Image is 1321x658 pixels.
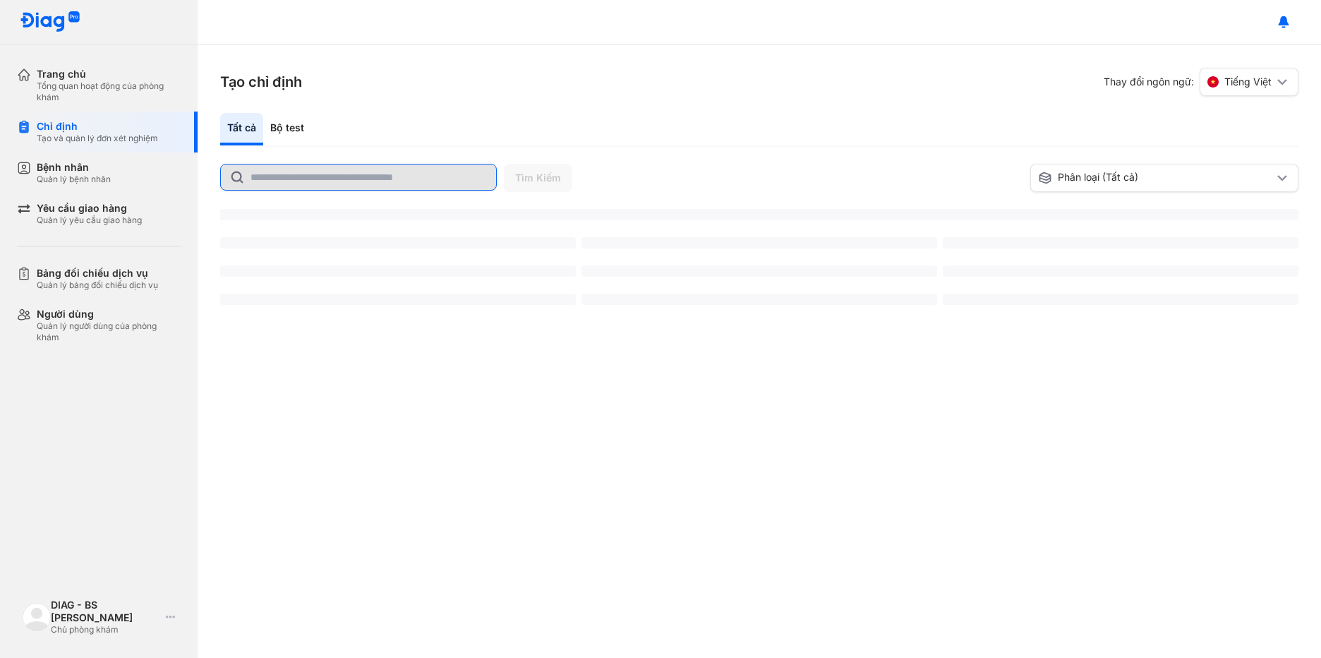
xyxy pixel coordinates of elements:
span: ‌ [943,294,1298,305]
div: Quản lý người dùng của phòng khám [37,321,181,343]
div: DIAG - BS [PERSON_NAME] [51,599,160,624]
span: ‌ [943,237,1298,249]
img: logo [23,603,51,631]
span: ‌ [581,237,937,249]
div: Bảng đối chiếu dịch vụ [37,267,158,280]
div: Trang chủ [37,68,181,80]
div: Bộ test [263,113,311,145]
div: Quản lý bệnh nhân [37,174,111,185]
span: ‌ [943,265,1298,277]
span: ‌ [220,294,576,305]
div: Người dùng [37,308,181,321]
div: Thay đổi ngôn ngữ: [1104,68,1298,96]
div: Tổng quan hoạt động của phòng khám [37,80,181,103]
div: Quản lý bảng đối chiếu dịch vụ [37,280,158,291]
span: ‌ [220,265,576,277]
div: Yêu cầu giao hàng [37,202,142,215]
div: Chủ phòng khám [51,624,160,635]
span: ‌ [220,237,576,249]
img: logo [20,11,80,33]
button: Tìm Kiếm [504,164,572,192]
div: Quản lý yêu cầu giao hàng [37,215,142,226]
span: ‌ [581,265,937,277]
div: Chỉ định [37,120,158,133]
span: ‌ [220,209,1298,220]
div: Bệnh nhân [37,161,111,174]
h3: Tạo chỉ định [220,72,302,92]
div: Tất cả [220,113,263,145]
div: Tạo và quản lý đơn xét nghiệm [37,133,158,144]
span: ‌ [581,294,937,305]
